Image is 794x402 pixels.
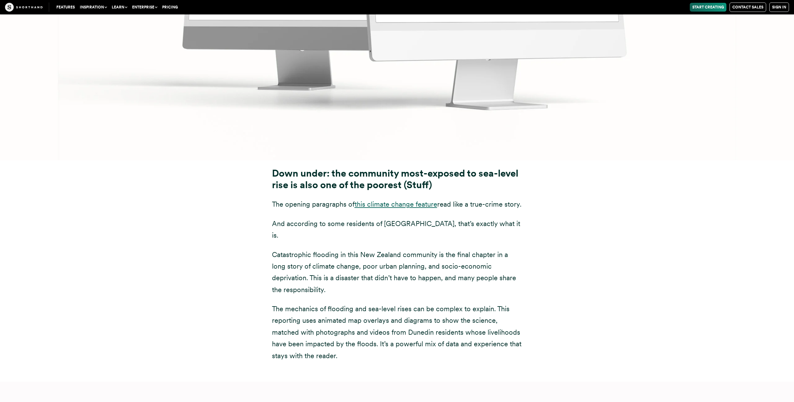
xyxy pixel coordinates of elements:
[730,3,766,12] a: Contact Sales
[272,167,518,191] strong: Down under: the community most-exposed to sea-level rise is also one of the poorest (Stuff)
[54,3,77,12] a: Features
[272,218,522,241] p: And according to some residents of [GEOGRAPHIC_DATA], that’s exactly what it is.
[77,3,109,12] button: Inspiration
[355,200,437,208] a: this climate change feature
[109,3,130,12] button: Learn
[272,249,522,296] p: Catastrophic flooding in this New Zealand community is the final chapter in a long story of clima...
[5,3,43,12] img: The Craft
[160,3,180,12] a: Pricing
[690,3,726,12] a: Start Creating
[769,3,789,12] a: Sign in
[272,198,522,210] p: The opening paragraphs of read like a true-crime story.
[272,303,522,362] p: The mechanics of flooding and sea-level rises can be complex to explain. This reporting uses anim...
[130,3,160,12] button: Enterprise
